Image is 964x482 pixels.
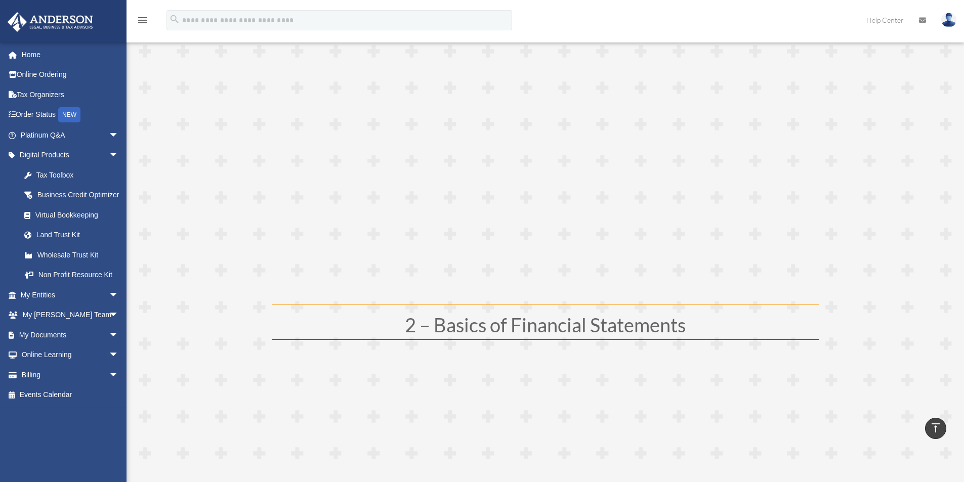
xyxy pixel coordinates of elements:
[109,345,129,366] span: arrow_drop_down
[7,45,134,65] a: Home
[14,265,134,285] a: Non Profit Resource Kit
[7,65,134,85] a: Online Ordering
[35,269,121,281] div: Non Profit Resource Kit
[35,249,121,261] div: Wholesale Trust Kit
[14,245,134,265] a: Wholesale Trust Kit
[137,14,149,26] i: menu
[35,229,121,241] div: Land Trust Kit
[7,365,134,385] a: Billingarrow_drop_down
[7,145,134,165] a: Digital Productsarrow_drop_down
[109,365,129,385] span: arrow_drop_down
[272,315,819,339] h1: 2 – Basics of Financial Statements
[7,385,134,405] a: Events Calendar
[109,305,129,326] span: arrow_drop_down
[109,285,129,305] span: arrow_drop_down
[109,125,129,146] span: arrow_drop_down
[7,125,134,145] a: Platinum Q&Aarrow_drop_down
[58,107,80,122] div: NEW
[930,422,942,434] i: vertical_align_top
[7,345,134,365] a: Online Learningarrow_drop_down
[35,189,121,201] div: Business Credit Optimizer
[7,84,134,105] a: Tax Organizers
[5,12,96,32] img: Anderson Advisors Platinum Portal
[35,209,116,222] div: Virtual Bookkeeping
[169,14,180,25] i: search
[941,13,956,27] img: User Pic
[35,169,121,182] div: Tax Toolbox
[7,285,134,305] a: My Entitiesarrow_drop_down
[109,325,129,345] span: arrow_drop_down
[7,305,134,325] a: My [PERSON_NAME] Teamarrow_drop_down
[14,165,134,185] a: Tax Toolbox
[109,145,129,166] span: arrow_drop_down
[14,205,129,225] a: Virtual Bookkeeping
[137,18,149,26] a: menu
[7,325,134,345] a: My Documentsarrow_drop_down
[7,105,134,125] a: Order StatusNEW
[925,418,946,439] a: vertical_align_top
[14,185,134,205] a: Business Credit Optimizer
[14,225,134,245] a: Land Trust Kit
